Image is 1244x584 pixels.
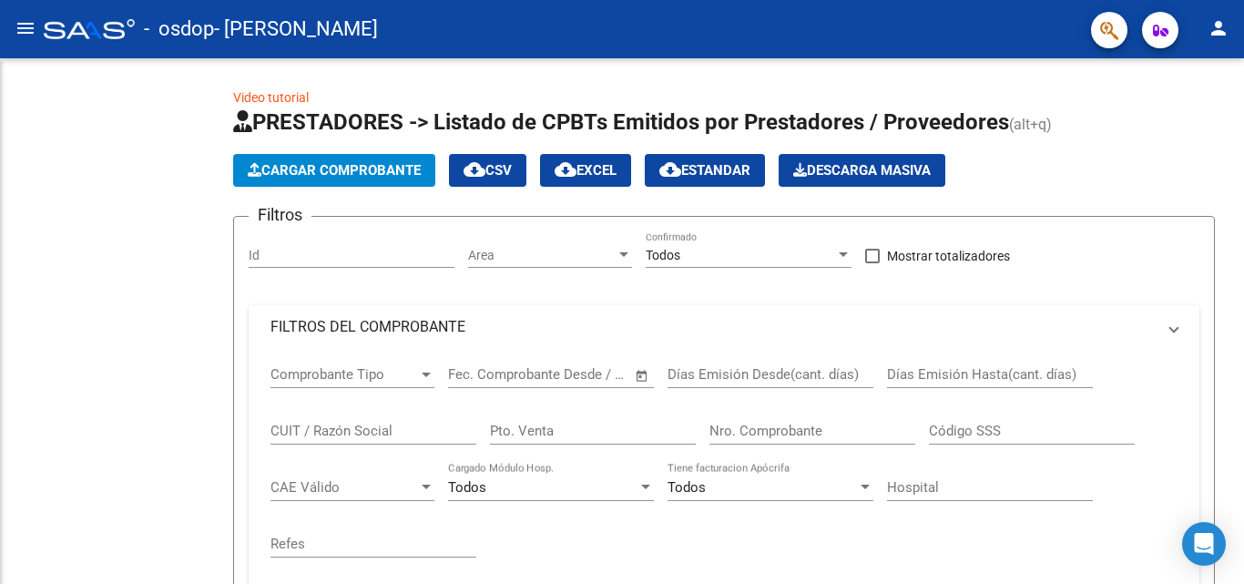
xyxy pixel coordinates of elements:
[233,154,435,187] button: Cargar Comprobante
[668,479,706,496] span: Todos
[779,154,945,187] app-download-masive: Descarga masiva de comprobantes (adjuntos)
[555,162,617,179] span: EXCEL
[464,162,512,179] span: CSV
[659,159,681,180] mat-icon: cloud_download
[270,317,1156,337] mat-panel-title: FILTROS DEL COMPROBANTE
[233,109,1009,135] span: PRESTADORES -> Listado de CPBTs Emitidos por Prestadores / Proveedores
[645,154,765,187] button: Estandar
[779,154,945,187] button: Descarga Masiva
[1208,17,1229,39] mat-icon: person
[270,366,418,383] span: Comprobante Tipo
[793,162,931,179] span: Descarga Masiva
[632,365,653,386] button: Open calendar
[15,17,36,39] mat-icon: menu
[540,154,631,187] button: EXCEL
[144,9,214,49] span: - osdop
[448,479,486,496] span: Todos
[270,479,418,496] span: CAE Válido
[887,245,1010,267] span: Mostrar totalizadores
[214,9,378,49] span: - [PERSON_NAME]
[1182,522,1226,566] div: Open Intercom Messenger
[464,159,485,180] mat-icon: cloud_download
[555,159,576,180] mat-icon: cloud_download
[249,305,1199,349] mat-expansion-panel-header: FILTROS DEL COMPROBANTE
[449,154,526,187] button: CSV
[646,248,680,262] span: Todos
[468,248,616,263] span: Area
[524,366,612,383] input: End date
[659,162,750,179] span: Estandar
[1009,116,1052,133] span: (alt+q)
[448,366,507,383] input: Start date
[233,90,309,105] a: Video tutorial
[248,162,421,179] span: Cargar Comprobante
[249,202,311,228] h3: Filtros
